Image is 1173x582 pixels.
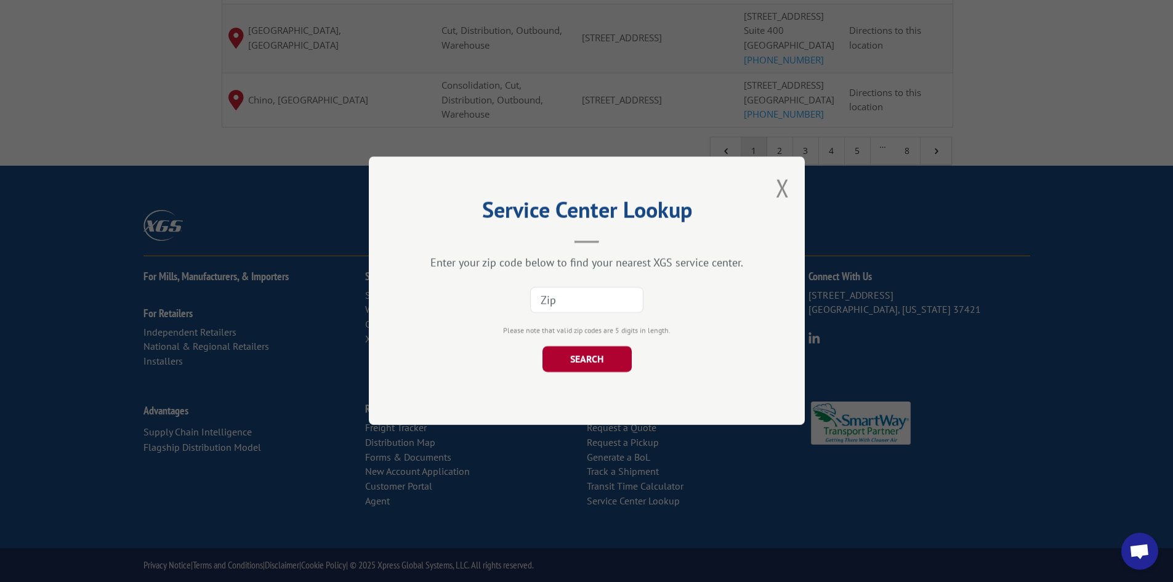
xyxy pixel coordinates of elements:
button: SEARCH [542,347,631,373]
input: Zip [530,288,643,313]
h2: Service Center Lookup [430,201,743,225]
div: Please note that valid zip codes are 5 digits in length. [430,326,743,337]
div: Enter your zip code below to find your nearest XGS service center. [430,256,743,270]
div: Open chat [1121,533,1158,570]
button: Close modal [776,172,789,204]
